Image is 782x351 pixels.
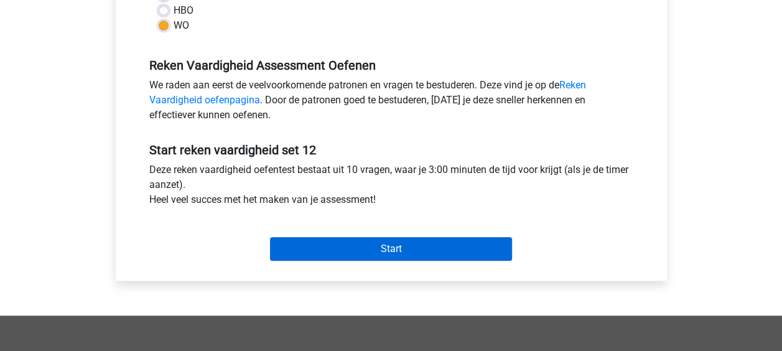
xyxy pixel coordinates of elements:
[140,78,643,128] div: We raden aan eerst de veelvoorkomende patronen en vragen te bestuderen. Deze vind je op de . Door...
[270,237,512,261] input: Start
[140,162,643,212] div: Deze reken vaardigheid oefentest bestaat uit 10 vragen, waar je 3:00 minuten de tijd voor krijgt ...
[174,3,193,18] label: HBO
[149,58,633,73] h5: Reken Vaardigheid Assessment Oefenen
[149,143,633,157] h5: Start reken vaardigheid set 12
[174,18,189,33] label: WO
